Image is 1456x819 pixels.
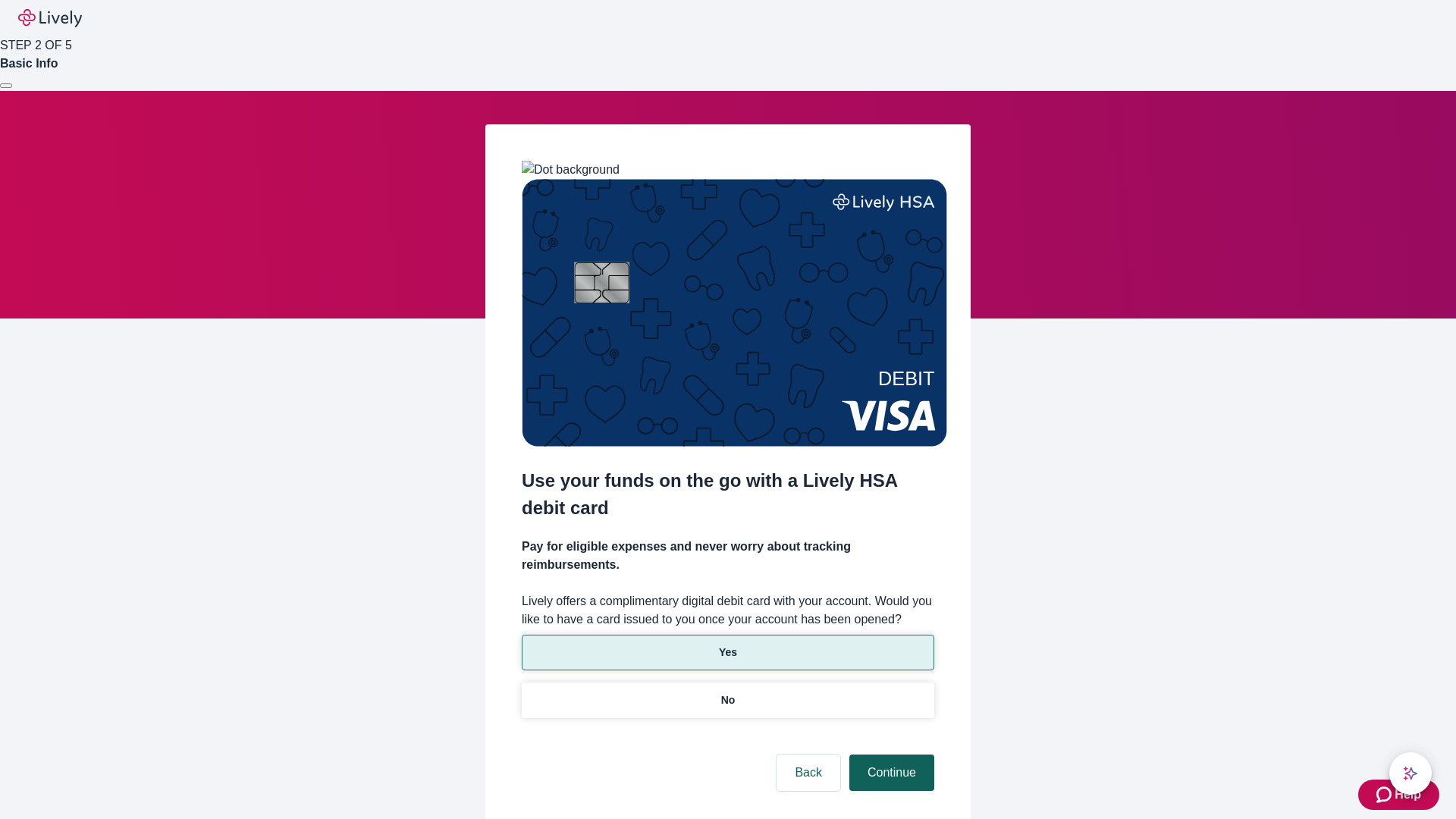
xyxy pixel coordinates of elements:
button: Continue [849,755,934,791]
svg: Zendesk support icon [1376,786,1395,804]
h4: Pay for eligible expenses and never worry about tracking reimbursements. [522,538,934,574]
button: No [522,682,934,718]
img: Debit card [522,179,947,447]
p: No [721,692,736,708]
span: Help [1395,786,1421,804]
label: Lively offers a complimentary digital debit card with your account. Would you like to have a card... [522,592,934,629]
button: chat [1389,752,1432,795]
p: Yes [719,645,737,661]
img: Dot background [522,161,620,179]
img: Lively [18,9,82,27]
button: Yes [522,635,934,670]
h2: Use your funds on the go with a Lively HSA debit card [522,467,934,522]
button: Zendesk support iconHelp [1358,780,1439,810]
svg: Lively AI Assistant [1403,766,1418,781]
button: Back [777,755,840,791]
